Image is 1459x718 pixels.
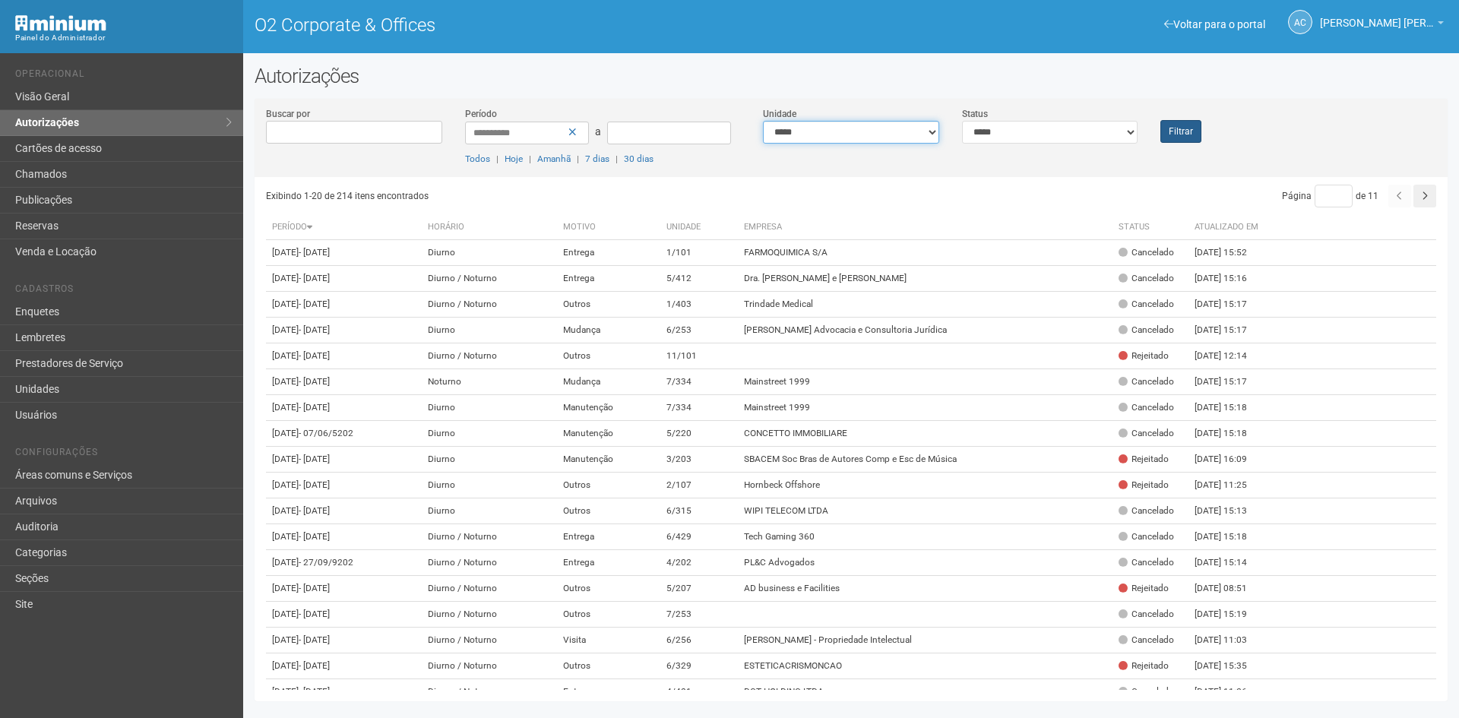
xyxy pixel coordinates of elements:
td: Diurno [422,447,557,473]
h2: Autorizações [255,65,1448,87]
td: [DATE] 15:14 [1188,550,1272,576]
td: [DATE] 12:14 [1188,343,1272,369]
li: Configurações [15,447,232,463]
td: [DATE] 15:52 [1188,240,1272,266]
td: Diurno [422,240,557,266]
td: 7/334 [660,395,738,421]
td: Diurno / Noturno [422,602,557,628]
td: [DATE] 15:19 [1188,602,1272,628]
label: Status [962,107,988,121]
td: Outros [557,498,660,524]
td: 5/412 [660,266,738,292]
td: Entrega [557,679,660,705]
td: Diurno [422,318,557,343]
td: 5/220 [660,421,738,447]
span: - [DATE] [299,505,330,516]
div: Exibindo 1-20 de 214 itens encontrados [266,185,852,207]
td: 6/429 [660,524,738,550]
td: [DATE] [266,369,422,395]
td: [DATE] 16:09 [1188,447,1272,473]
td: [DATE] [266,421,422,447]
td: [DATE] [266,498,422,524]
td: Dra. [PERSON_NAME] e [PERSON_NAME] [738,266,1112,292]
td: 1/101 [660,240,738,266]
div: Rejeitado [1119,350,1169,362]
td: 3/203 [660,447,738,473]
img: Minium [15,15,106,31]
td: Outros [557,292,660,318]
label: Período [465,107,497,121]
span: - [DATE] [299,609,330,619]
td: [DATE] [266,473,422,498]
th: Unidade [660,215,738,240]
td: Noturno [422,369,557,395]
td: [DATE] [266,447,422,473]
td: Entrega [557,550,660,576]
td: Outros [557,653,660,679]
td: [DATE] 15:16 [1188,266,1272,292]
span: - [DATE] [299,531,330,542]
td: [DATE] [266,266,422,292]
a: 7 dias [585,153,609,164]
td: Diurno / Noturno [422,343,557,369]
td: Entrega [557,240,660,266]
td: Entrega [557,524,660,550]
h1: O2 Corporate & Offices [255,15,840,35]
div: Cancelado [1119,375,1174,388]
td: Diurno / Noturno [422,550,557,576]
td: Manutenção [557,447,660,473]
div: Cancelado [1119,530,1174,543]
td: [DATE] 11:25 [1188,473,1272,498]
span: - [DATE] [299,634,330,645]
span: Página de 11 [1282,191,1378,201]
a: Amanhã [537,153,571,164]
span: - [DATE] [299,299,330,309]
a: 30 dias [624,153,654,164]
td: Trindade Medical [738,292,1112,318]
td: AD business e Facilities [738,576,1112,602]
td: Diurno / Noturno [422,628,557,653]
span: - [DATE] [299,660,330,671]
td: [DATE] [266,602,422,628]
td: [DATE] 15:18 [1188,421,1272,447]
td: [DATE] 15:17 [1188,318,1272,343]
label: Unidade [763,107,796,121]
span: | [616,153,618,164]
td: 4/401 [660,679,738,705]
a: Voltar para o portal [1164,18,1265,30]
div: Cancelado [1119,324,1174,337]
span: - [DATE] [299,454,330,464]
td: Outros [557,343,660,369]
td: [DATE] 11:26 [1188,679,1272,705]
div: Rejeitado [1119,659,1169,672]
td: [DATE] [266,653,422,679]
span: - [DATE] [299,247,330,258]
span: | [529,153,531,164]
div: Cancelado [1119,246,1174,259]
td: [DATE] 15:13 [1188,498,1272,524]
td: 2/107 [660,473,738,498]
td: 6/329 [660,653,738,679]
td: Manutenção [557,421,660,447]
td: Mainstreet 1999 [738,395,1112,421]
li: Operacional [15,68,232,84]
td: CONCETTO IMMOBILIARE [738,421,1112,447]
td: [DATE] [266,679,422,705]
td: 11/101 [660,343,738,369]
div: Rejeitado [1119,453,1169,466]
span: - [DATE] [299,402,330,413]
span: - [DATE] [299,376,330,387]
td: [DATE] [266,240,422,266]
button: Filtrar [1160,120,1201,143]
td: 7/334 [660,369,738,395]
td: [DATE] 08:51 [1188,576,1272,602]
td: [PERSON_NAME] - Propriedade Intelectual [738,628,1112,653]
td: 7/253 [660,602,738,628]
td: Visita [557,628,660,653]
td: 6/315 [660,498,738,524]
td: [DATE] 15:35 [1188,653,1272,679]
th: Empresa [738,215,1112,240]
div: Rejeitado [1119,582,1169,595]
span: | [577,153,579,164]
div: Cancelado [1119,427,1174,440]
